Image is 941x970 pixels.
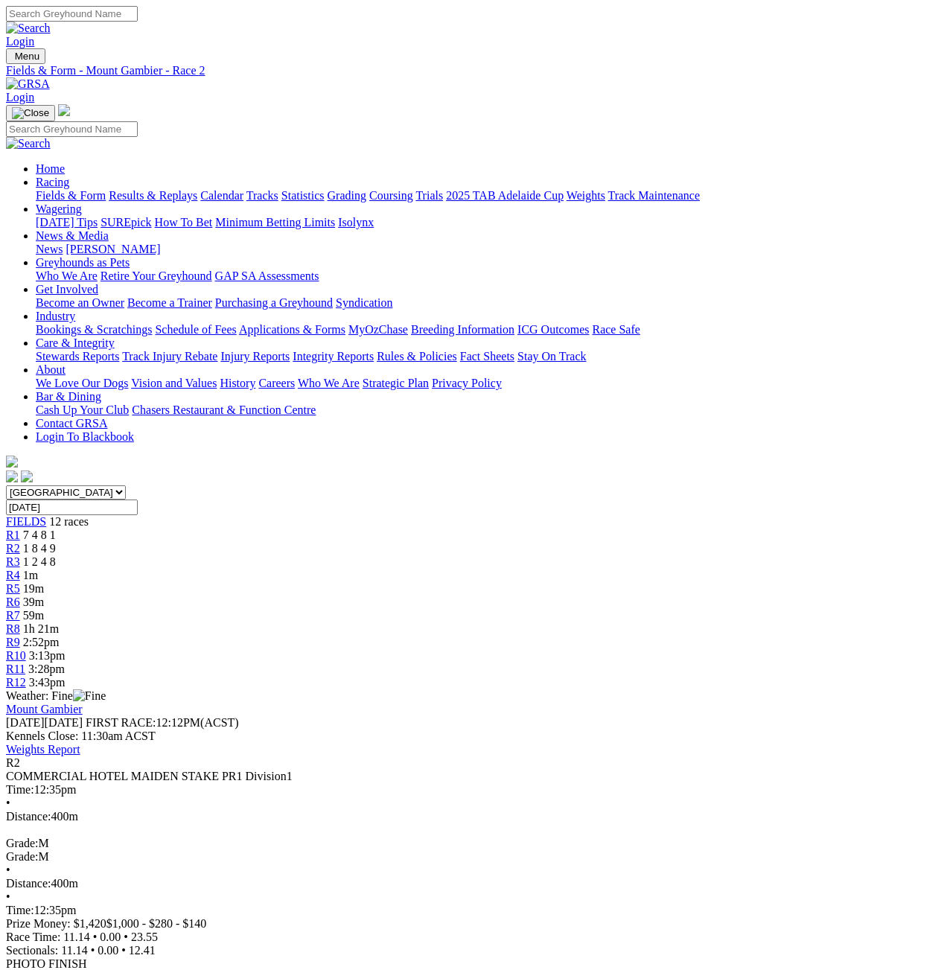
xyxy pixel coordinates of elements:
[411,323,514,336] a: Breeding Information
[6,77,50,91] img: GRSA
[6,48,45,64] button: Toggle navigation
[6,797,10,809] span: •
[129,944,156,957] span: 12.41
[12,107,49,119] img: Close
[49,515,89,528] span: 12 races
[23,622,59,635] span: 1h 21m
[36,390,101,403] a: Bar & Dining
[6,569,20,581] span: R4
[432,377,502,389] a: Privacy Policy
[36,430,134,443] a: Login To Blackbook
[6,622,20,635] a: R8
[220,377,255,389] a: History
[36,243,63,255] a: News
[155,216,213,229] a: How To Bet
[131,931,158,943] span: 23.55
[517,323,589,336] a: ICG Outcomes
[6,6,138,22] input: Search
[66,243,160,255] a: [PERSON_NAME]
[6,689,106,702] span: Weather: Fine
[36,202,82,215] a: Wagering
[6,877,935,890] div: 400m
[608,189,700,202] a: Track Maintenance
[36,350,935,363] div: Care & Integrity
[36,189,106,202] a: Fields & Form
[86,716,156,729] span: FIRST RACE:
[73,689,106,703] img: Fine
[23,596,44,608] span: 39m
[6,783,935,797] div: 12:35pm
[6,105,55,121] button: Toggle navigation
[6,609,20,622] a: R7
[36,269,935,283] div: Greyhounds as Pets
[220,350,290,363] a: Injury Reports
[91,944,95,957] span: •
[36,296,124,309] a: Become an Owner
[36,403,129,416] a: Cash Up Your Club
[6,877,51,890] span: Distance:
[460,350,514,363] a: Fact Sheets
[6,555,20,568] a: R3
[6,64,935,77] div: Fields & Form - Mount Gambier - Race 2
[23,569,38,581] span: 1m
[28,663,65,675] span: 3:28pm
[6,743,80,756] a: Weights Report
[23,555,56,568] span: 1 2 4 8
[23,542,56,555] span: 1 8 4 9
[6,137,51,150] img: Search
[281,189,325,202] a: Statistics
[36,323,935,336] div: Industry
[100,931,121,943] span: 0.00
[6,91,34,103] a: Login
[377,350,457,363] a: Rules & Policies
[215,296,333,309] a: Purchasing a Greyhound
[446,189,564,202] a: 2025 TAB Adelaide Cup
[109,189,197,202] a: Results & Replays
[6,663,25,675] a: R11
[36,269,98,282] a: Who We Are
[6,703,83,715] a: Mount Gambier
[124,931,128,943] span: •
[6,470,18,482] img: facebook.svg
[6,904,935,917] div: 12:35pm
[127,296,212,309] a: Become a Trainer
[6,944,58,957] span: Sectionals:
[36,216,98,229] a: [DATE] Tips
[6,864,10,876] span: •
[36,323,152,336] a: Bookings & Scratchings
[23,636,60,648] span: 2:52pm
[336,296,392,309] a: Syndication
[15,51,39,62] span: Menu
[6,35,34,48] a: Login
[93,931,98,943] span: •
[6,783,34,796] span: Time:
[6,716,83,729] span: [DATE]
[6,456,18,468] img: logo-grsa-white.png
[6,850,39,863] span: Grade:
[131,377,217,389] a: Vision and Values
[6,542,20,555] a: R2
[6,515,46,528] a: FIELDS
[6,529,20,541] a: R1
[6,716,45,729] span: [DATE]
[6,649,26,662] a: R10
[36,296,935,310] div: Get Involved
[36,310,75,322] a: Industry
[215,216,335,229] a: Minimum Betting Limits
[246,189,278,202] a: Tracks
[36,417,107,430] a: Contact GRSA
[6,636,20,648] span: R9
[98,944,118,957] span: 0.00
[155,323,236,336] a: Schedule of Fees
[36,176,69,188] a: Racing
[6,890,10,903] span: •
[121,944,126,957] span: •
[592,323,639,336] a: Race Safe
[6,730,935,743] div: Kennels Close: 11:30am ACST
[6,931,60,943] span: Race Time:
